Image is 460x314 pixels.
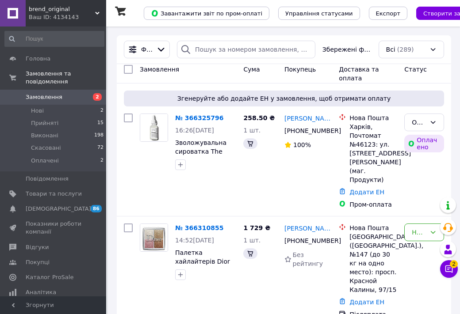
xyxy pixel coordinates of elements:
[31,119,58,127] span: Прийняті
[177,41,315,58] input: Пошук за номером замовлення, ПІБ покупця, номером телефону, Email, номером накладної
[339,66,379,82] span: Доставка та оплата
[26,243,49,251] span: Відгуки
[26,258,50,266] span: Покупці
[292,251,323,267] span: Без рейтингу
[322,45,372,54] span: Збережені фільтри:
[151,9,262,17] span: Завантажити звіт по пром-оплаті
[175,114,223,121] a: № 366325796
[369,7,408,20] button: Експорт
[175,139,231,217] a: Зволожувальна сироватка The Ordinary - [MEDICAL_DATA] 2% + B5 з гіалуроновою кислотою 2% та вітам...
[397,46,414,53] span: (289)
[404,135,444,152] div: Оплачено
[349,223,397,232] div: Нова Пошта
[412,117,426,127] div: Оплачено
[243,127,261,134] span: 1 шт.
[26,273,73,281] span: Каталог ProSale
[140,224,168,251] img: Фото товару
[91,205,102,212] span: 86
[284,66,316,73] span: Покупець
[285,10,353,17] span: Управління статусами
[26,205,91,213] span: [DEMOGRAPHIC_DATA]
[349,299,384,306] a: Додати ЕН
[349,200,397,209] div: Пром-оплата
[175,237,214,244] span: 14:52[DATE]
[278,7,360,20] button: Управління статусами
[450,260,458,268] span: 2
[175,127,214,134] span: 16:26[DATE]
[31,132,58,140] span: Виконані
[141,45,153,54] span: Фільтри
[26,70,106,86] span: Замовлення та повідомлення
[97,144,103,152] span: 72
[386,45,395,54] span: Всі
[31,157,59,165] span: Оплачені
[144,7,269,20] button: Завантажити звіт по пром-оплаті
[175,224,223,231] a: № 366310855
[349,113,397,122] div: Нова Пошта
[349,189,384,196] a: Додати ЕН
[93,93,102,101] span: 2
[26,55,50,63] span: Головна
[140,66,179,73] span: Замовлення
[283,125,327,137] div: [PHONE_NUMBER]
[31,144,61,152] span: Скасовані
[284,224,332,233] a: [PERSON_NAME]
[26,93,62,101] span: Замовлення
[100,107,103,115] span: 2
[26,220,82,236] span: Показники роботи компанії
[284,114,332,123] a: [PERSON_NAME]
[140,114,168,141] img: Фото товару
[31,107,44,115] span: Нові
[440,260,458,278] button: Чат з покупцем2
[26,288,56,296] span: Аналітика
[243,237,261,244] span: 1 шт.
[412,227,426,237] div: Нове
[26,175,69,183] span: Повідомлення
[100,157,103,165] span: 2
[404,66,427,73] span: Статус
[140,223,168,252] a: Фото товару
[349,232,397,294] div: [GEOGRAPHIC_DATA] ([GEOGRAPHIC_DATA].), №147 (до 30 кг на одно место): просп. Красной Калины, 97/15
[26,190,82,198] span: Товари та послуги
[243,114,275,121] span: 258.50 ₴
[127,94,441,103] span: Згенеруйте або додайте ЕН у замовлення, щоб отримати оплату
[293,141,311,148] span: 100%
[97,119,103,127] span: 15
[349,122,397,184] div: Харків, Почтомат №46123: ул. [STREET_ADDRESS][PERSON_NAME] (маг. Продукти)
[175,249,231,300] a: Палетка хайлайтерів Dior [PERSON_NAME] Face Palette 001 Universal (3348901720328)
[4,31,104,47] input: Пошук
[29,5,95,13] span: brend_original
[376,10,401,17] span: Експорт
[94,132,103,140] span: 198
[243,66,260,73] span: Cума
[283,235,327,247] div: [PHONE_NUMBER]
[29,13,106,21] div: Ваш ID: 4134143
[243,224,270,231] span: 1 729 ₴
